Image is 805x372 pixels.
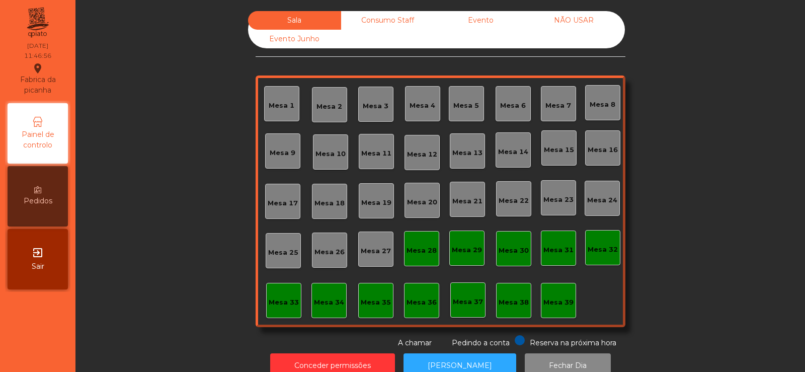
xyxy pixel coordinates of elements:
[452,245,482,255] div: Mesa 29
[545,101,571,111] div: Mesa 7
[543,297,574,308] div: Mesa 39
[314,247,345,257] div: Mesa 26
[544,145,574,155] div: Mesa 15
[316,102,342,112] div: Mesa 2
[527,11,620,30] div: NÃO USAR
[269,297,299,308] div: Mesa 33
[407,197,437,207] div: Mesa 20
[268,198,298,208] div: Mesa 17
[363,101,388,111] div: Mesa 3
[530,338,616,347] span: Reserva na próxima hora
[452,148,482,158] div: Mesa 13
[10,129,65,151] span: Painel de controlo
[452,338,510,347] span: Pedindo a conta
[27,41,48,50] div: [DATE]
[588,245,618,255] div: Mesa 32
[407,246,437,256] div: Mesa 28
[407,150,437,160] div: Mesa 12
[8,62,67,96] div: Fabrica da picanha
[315,149,346,159] div: Mesa 10
[25,5,50,40] img: qpiato
[543,195,574,205] div: Mesa 23
[361,148,391,159] div: Mesa 11
[248,11,341,30] div: Sala
[314,198,345,208] div: Mesa 18
[361,198,391,208] div: Mesa 19
[452,196,482,206] div: Mesa 21
[24,196,52,206] span: Pedidos
[499,297,529,308] div: Mesa 38
[587,195,617,205] div: Mesa 24
[398,338,432,347] span: A chamar
[453,297,483,307] div: Mesa 37
[498,147,528,157] div: Mesa 14
[270,148,295,158] div: Mesa 9
[341,11,434,30] div: Consumo Staff
[361,297,391,308] div: Mesa 35
[590,100,615,110] div: Mesa 8
[500,101,526,111] div: Mesa 6
[543,245,574,255] div: Mesa 31
[588,145,618,155] div: Mesa 16
[499,246,529,256] div: Mesa 30
[268,248,298,258] div: Mesa 25
[32,261,44,272] span: Sair
[410,101,435,111] div: Mesa 4
[434,11,527,30] div: Evento
[499,196,529,206] div: Mesa 22
[248,30,341,48] div: Evento Junho
[24,51,51,60] div: 11:46:56
[407,297,437,308] div: Mesa 36
[32,62,44,75] i: location_on
[453,101,479,111] div: Mesa 5
[32,247,44,259] i: exit_to_app
[314,297,344,308] div: Mesa 34
[361,246,391,256] div: Mesa 27
[269,101,294,111] div: Mesa 1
